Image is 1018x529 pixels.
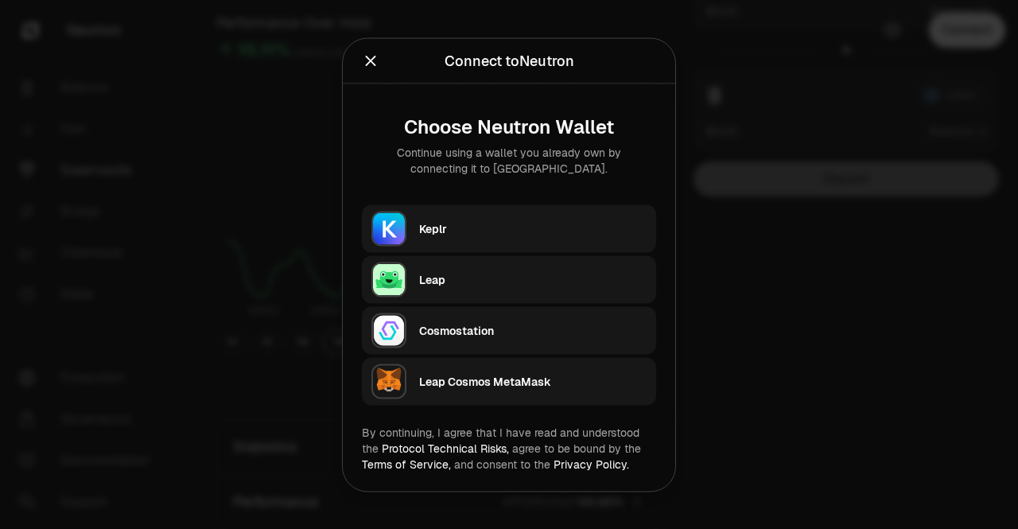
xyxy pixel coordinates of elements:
div: Continue using a wallet you already own by connecting it to [GEOGRAPHIC_DATA]. [375,144,643,176]
a: Privacy Policy. [554,457,629,471]
div: By continuing, I agree that I have read and understood the agree to be bound by the and consent t... [362,424,656,472]
img: Leap [371,262,406,297]
img: Leap Cosmos MetaMask [371,364,406,399]
button: CosmostationCosmostation [362,306,656,354]
img: Cosmostation [371,313,406,348]
button: LeapLeap [362,255,656,303]
button: Leap Cosmos MetaMaskLeap Cosmos MetaMask [362,357,656,405]
a: Protocol Technical Risks, [382,441,509,455]
div: Cosmostation [419,322,647,338]
div: Keplr [419,220,647,236]
button: KeplrKeplr [362,204,656,252]
div: Choose Neutron Wallet [375,115,643,138]
button: Close [362,49,379,72]
div: Connect to Neutron [445,49,574,72]
div: Leap Cosmos MetaMask [419,373,647,389]
div: Leap [419,271,647,287]
img: Keplr [371,211,406,246]
a: Terms of Service, [362,457,451,471]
